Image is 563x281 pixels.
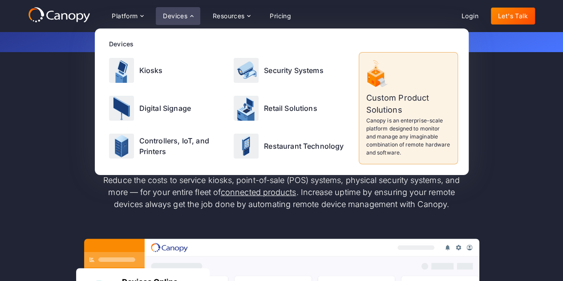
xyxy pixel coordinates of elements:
a: Login [454,8,486,24]
div: Devices [163,13,187,19]
a: connected products [221,187,296,197]
a: Digital Signage [105,90,229,126]
a: Retail Solutions [230,90,353,126]
p: Controllers, IoT, and Printers [139,135,225,157]
a: Custom Product SolutionsCanopy is an enterprise-scale platform designed to monitor and manage any... [359,52,458,164]
p: Digital Signage [139,103,191,114]
a: Security Systems [230,52,353,88]
div: Platform [112,13,138,19]
a: Kiosks [105,52,229,88]
div: Devices [109,39,458,49]
p: Reduce the costs to service kiosks, point-of-sale (POS) systems, physical security systems, and m... [95,174,469,210]
div: Devices [156,7,200,25]
p: Custom Product Solutions [366,92,450,116]
nav: Devices [95,29,469,175]
a: Let's Talk [491,8,535,24]
a: Pricing [263,8,298,24]
div: Platform [105,7,150,25]
p: Kiosks [139,65,163,76]
a: Restaurant Technology [230,128,353,164]
a: Controllers, IoT, and Printers [105,128,229,164]
p: Security Systems [264,65,324,76]
div: Resources [206,7,257,25]
p: Retail Solutions [264,103,317,114]
p: Restaurant Technology [264,141,344,151]
p: Get [64,37,500,47]
div: Resources [213,13,245,19]
p: Canopy is an enterprise-scale platform designed to monitor and manage any imaginable combination ... [366,117,450,157]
